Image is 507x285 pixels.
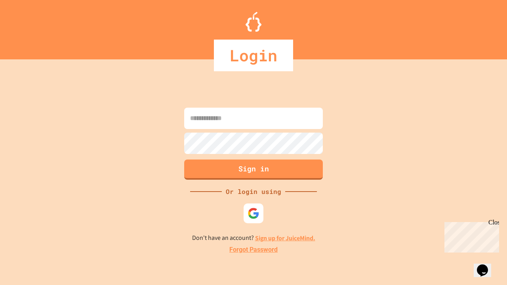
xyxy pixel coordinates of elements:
img: Logo.svg [246,12,261,32]
iframe: chat widget [441,219,499,253]
div: Login [214,40,293,71]
a: Forgot Password [229,245,278,255]
iframe: chat widget [474,253,499,277]
div: Chat with us now!Close [3,3,55,50]
p: Don't have an account? [192,233,315,243]
a: Sign up for JuiceMind. [255,234,315,242]
button: Sign in [184,160,323,180]
div: Or login using [222,187,285,196]
img: google-icon.svg [248,207,259,219]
